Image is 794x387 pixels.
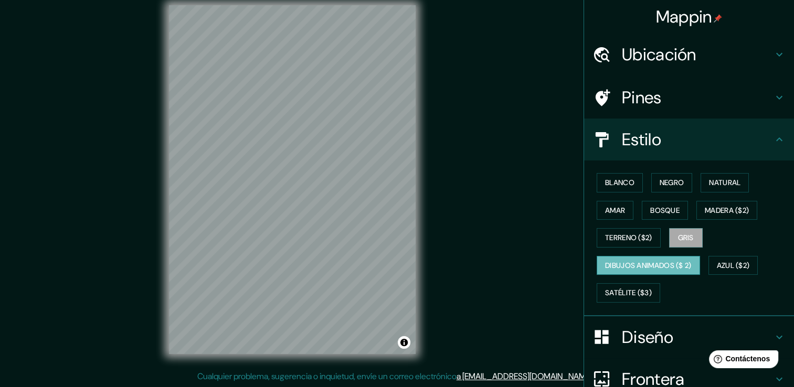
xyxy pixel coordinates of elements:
[605,204,625,217] font: Amar
[597,228,661,248] button: Terreno ($2)
[650,204,680,217] font: Bosque
[398,336,410,349] button: Alternar atribución
[622,327,773,348] h4: Diseño
[622,87,773,108] h4: Pines
[197,370,594,383] p: Cualquier problema, sugerencia o inquietud, envíe un correo electrónico .
[714,14,722,23] img: pin-icon.png
[597,201,633,220] button: Amar
[696,201,757,220] button: Madera ($2)
[642,201,688,220] button: Bosque
[597,256,700,275] button: Dibujos animados ($ 2)
[708,256,758,275] button: Azul ($2)
[584,316,794,358] div: Diseño
[669,228,703,248] button: Gris
[597,173,643,192] button: Blanco
[584,77,794,119] div: Pines
[605,176,634,189] font: Blanco
[705,204,749,217] font: Madera ($2)
[660,176,684,189] font: Negro
[656,6,712,28] font: Mappin
[169,5,416,354] canvas: Mapa
[622,44,773,65] h4: Ubicación
[651,173,693,192] button: Negro
[605,259,692,272] font: Dibujos animados ($ 2)
[584,34,794,76] div: Ubicación
[605,231,652,244] font: Terreno ($2)
[622,129,773,150] h4: Estilo
[678,231,694,244] font: Gris
[709,176,740,189] font: Natural
[457,371,592,382] a: a [EMAIL_ADDRESS][DOMAIN_NAME]
[701,173,749,192] button: Natural
[597,283,660,303] button: Satélite ($3)
[717,259,750,272] font: Azul ($2)
[584,119,794,160] div: Estilo
[605,286,652,299] font: Satélite ($3)
[701,346,782,375] iframe: Help widget launcher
